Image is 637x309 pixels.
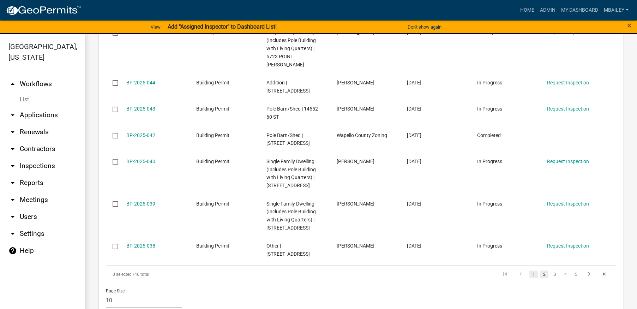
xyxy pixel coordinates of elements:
[477,132,501,138] span: Completed
[8,162,17,170] i: arrow_drop_down
[547,243,589,249] a: Request Inspection
[528,268,539,280] li: page 1
[517,4,537,17] a: Home
[407,201,421,207] span: 07/10/2025
[126,159,155,164] a: BP-2025-040
[8,196,17,204] i: arrow_drop_down
[8,230,17,238] i: arrow_drop_down
[514,271,527,278] a: go to previous page
[547,201,589,207] a: Request Inspection
[477,201,502,207] span: In Progress
[196,243,229,249] span: Building Permit
[407,132,421,138] span: 07/23/2025
[337,201,374,207] span: Ryanne Prochnow
[540,271,548,278] a: 2
[337,243,374,249] span: Ryanne Prochnow
[196,106,229,112] span: Building Permit
[148,21,163,33] a: View
[572,271,580,278] a: 5
[627,21,632,30] button: Close
[266,30,316,67] span: Single Family Dwelling (Includes Pole Building with Living Quarters) | 5723 POINT ISABELLE
[266,243,310,257] span: Other | 15155 EDDYVILLE RD
[549,268,560,280] li: page 3
[537,4,558,17] a: Admin
[477,159,502,164] span: In Progress
[571,268,581,280] li: page 5
[627,20,632,30] span: ×
[8,111,17,119] i: arrow_drop_down
[196,80,229,85] span: Building Permit
[196,132,229,138] span: Building Permit
[266,106,318,120] span: Pole Barn/Shed | 14552 60 ST
[8,128,17,136] i: arrow_drop_down
[8,179,17,187] i: arrow_drop_down
[337,132,387,138] span: Wapello County Zoning
[598,271,611,278] a: go to last page
[126,106,155,112] a: BP-2025-043
[8,145,17,153] i: arrow_drop_down
[196,159,229,164] span: Building Permit
[477,80,502,85] span: In Progress
[266,159,316,188] span: Single Family Dwelling (Includes Pole Building with Living Quarters) | 13533 ANGLE RD
[405,21,444,33] button: Don't show again
[407,106,421,112] span: 07/25/2025
[407,159,421,164] span: 07/10/2025
[106,266,307,283] div: 46 total
[551,271,559,278] a: 3
[337,159,374,164] span: Ryanne Prochnow
[560,268,571,280] li: page 4
[477,106,502,112] span: In Progress
[582,271,596,278] a: go to next page
[547,106,589,112] a: Request Inspection
[561,271,570,278] a: 4
[113,272,134,277] span: 0 selected /
[266,132,310,146] span: Pole Barn/Shed | 18719 15th Street
[337,106,374,112] span: Ryanne Prochnow
[126,243,155,249] a: BP-2025-038
[266,201,316,231] span: Single Family Dwelling (Includes Pole Building with Living Quarters) | 18751 140 AVE
[196,201,229,207] span: Building Permit
[168,23,277,30] strong: Add "Assigned Inspector" to Dashboard List!
[337,80,374,85] span: Richard Smith
[8,246,17,255] i: help
[477,243,502,249] span: In Progress
[547,159,589,164] a: Request Inspection
[126,80,155,85] a: BP-2025-044
[539,268,549,280] li: page 2
[498,271,512,278] a: go to first page
[8,213,17,221] i: arrow_drop_down
[407,80,421,85] span: 08/03/2025
[601,4,631,17] a: mbailey
[407,243,421,249] span: 07/03/2025
[547,80,589,85] a: Request Inspection
[266,80,310,94] span: Addition | 17930 87 ST
[126,201,155,207] a: BP-2025-039
[8,80,17,88] i: arrow_drop_up
[529,271,538,278] a: 1
[558,4,601,17] a: My Dashboard
[126,132,155,138] a: BP-2025-042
